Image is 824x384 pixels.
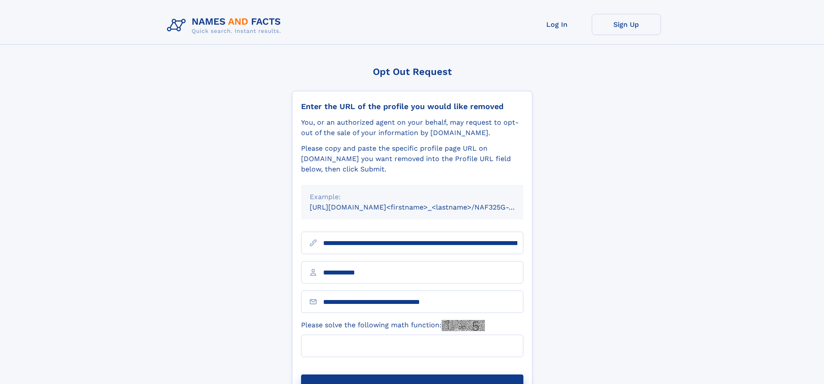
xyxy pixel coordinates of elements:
[301,143,523,174] div: Please copy and paste the specific profile page URL on [DOMAIN_NAME] you want removed into the Pr...
[301,117,523,138] div: You, or an authorized agent on your behalf, may request to opt-out of the sale of your informatio...
[310,192,515,202] div: Example:
[310,203,540,211] small: [URL][DOMAIN_NAME]<firstname>_<lastname>/NAF325G-xxxxxxxx
[164,14,288,37] img: Logo Names and Facts
[301,102,523,111] div: Enter the URL of the profile you would like removed
[301,320,485,331] label: Please solve the following math function:
[592,14,661,35] a: Sign Up
[292,66,532,77] div: Opt Out Request
[523,14,592,35] a: Log In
